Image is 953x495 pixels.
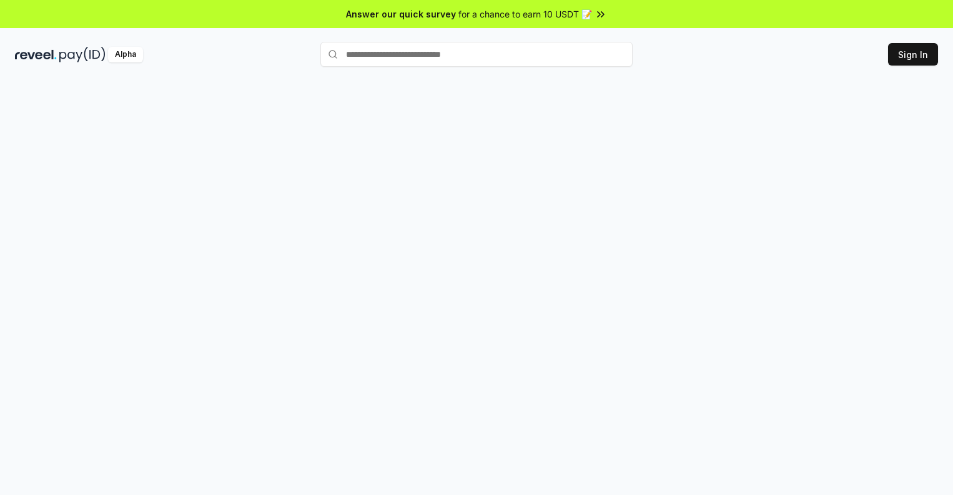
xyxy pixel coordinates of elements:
[59,47,106,62] img: pay_id
[108,47,143,62] div: Alpha
[458,7,592,21] span: for a chance to earn 10 USDT 📝
[346,7,456,21] span: Answer our quick survey
[888,43,938,66] button: Sign In
[15,47,57,62] img: reveel_dark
